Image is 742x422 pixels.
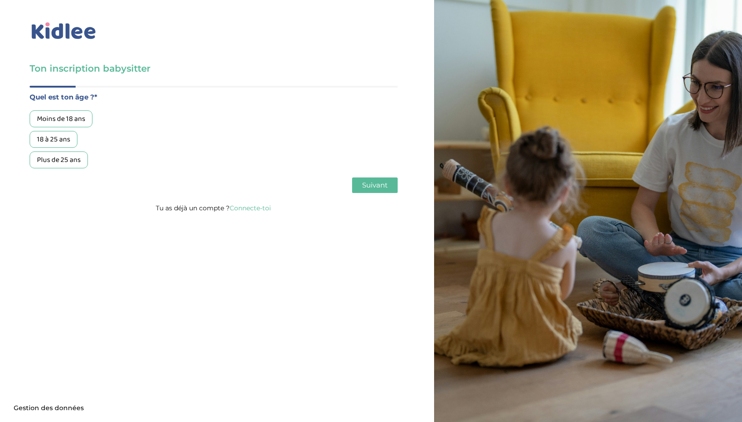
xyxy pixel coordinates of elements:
button: Gestion des données [8,399,89,418]
span: Gestion des données [14,404,84,412]
div: Plus de 25 ans [30,151,88,168]
h3: Ton inscription babysitter [30,62,398,75]
img: logo_kidlee_bleu [30,21,98,42]
button: Précédent [30,177,72,193]
p: Tu as déjà un compte ? [30,202,398,214]
button: Suivant [352,177,398,193]
a: Connecte-toi [230,204,271,212]
div: Moins de 18 ans [30,110,92,127]
div: 18 à 25 ans [30,131,77,148]
label: Quel est ton âge ?* [30,91,398,103]
span: Suivant [362,181,388,189]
